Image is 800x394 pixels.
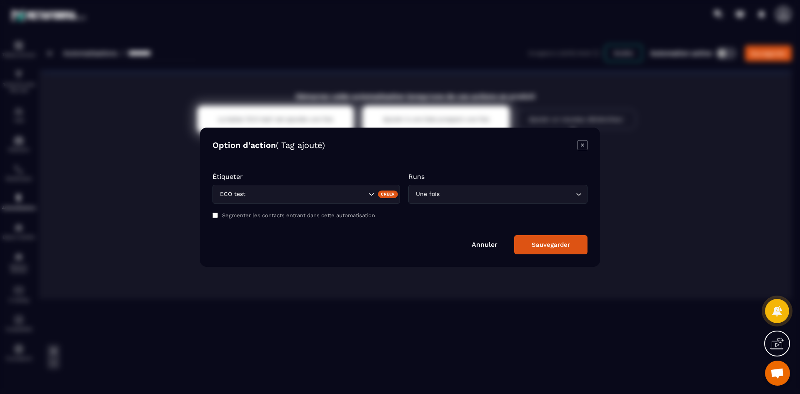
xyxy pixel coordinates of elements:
[532,241,570,248] div: Sauvegarder
[218,190,247,199] span: ECO test
[408,173,587,181] p: Runs
[247,190,366,199] input: Search for option
[212,185,400,204] div: Search for option
[212,140,325,152] h4: Option d'action
[441,190,574,199] input: Search for option
[222,212,375,218] label: Segmenter les contacts entrant dans cette automatisation
[514,235,587,254] button: Sauvegarder
[408,185,587,204] div: Search for option
[472,241,497,248] a: Annuler
[414,190,441,199] span: Une fois
[378,190,398,198] div: Créer
[276,140,325,150] span: ( Tag ajouté)
[212,173,400,181] p: Étiqueter
[765,361,790,386] div: Ouvrir le chat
